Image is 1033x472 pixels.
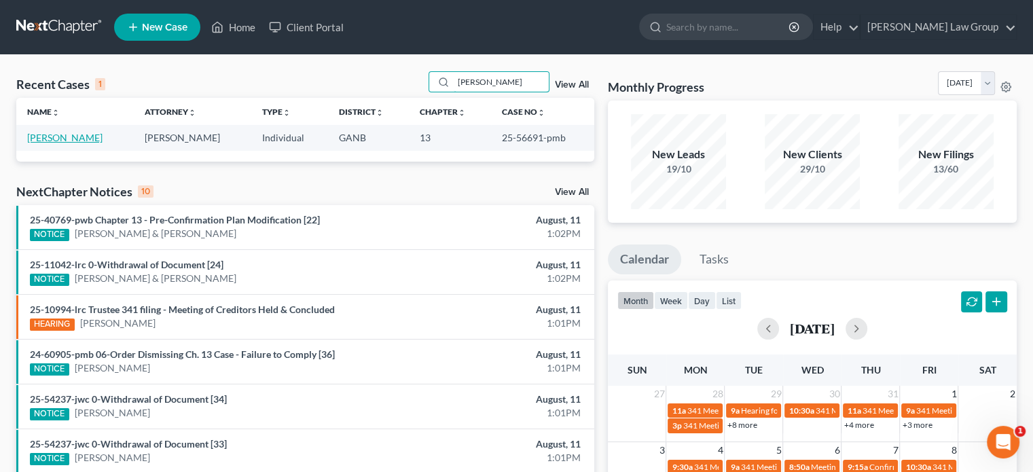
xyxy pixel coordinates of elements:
div: 1:02PM [406,272,581,285]
span: 31 [886,386,899,402]
div: 19/10 [631,162,726,176]
i: unfold_more [283,109,291,117]
div: NOTICE [30,453,69,465]
span: Mon [683,364,707,376]
span: 11a [847,405,860,416]
h2: [DATE] [790,321,835,335]
a: Help [814,15,859,39]
a: 25-11042-lrc 0-Withdrawal of Document [24] [30,259,223,270]
span: 10:30a [789,405,814,416]
button: list [716,291,742,310]
span: Sun [627,364,647,376]
span: 3p [672,420,681,431]
div: 1:01PM [406,316,581,330]
div: Recent Cases [16,76,105,92]
span: 30 [827,386,841,402]
span: 2 [1009,386,1017,402]
div: August, 11 [406,258,581,272]
div: NOTICE [30,363,69,376]
a: 24-60905-pmb 06-Order Dismissing Ch. 13 Case - Failure to Comply [36] [30,348,335,360]
a: +4 more [844,420,873,430]
span: 9:15a [847,462,867,472]
a: [PERSON_NAME] [80,316,156,330]
i: unfold_more [52,109,60,117]
a: Attorneyunfold_more [145,107,196,117]
iframe: Intercom live chat [987,426,1019,458]
div: NOTICE [30,408,69,420]
a: [PERSON_NAME] & [PERSON_NAME] [75,227,236,240]
input: Search by name... [454,72,549,92]
span: 10:30a [905,462,930,472]
td: 13 [409,125,491,150]
span: 341 Meeting for [PERSON_NAME] [687,405,809,416]
div: NextChapter Notices [16,183,153,200]
div: August, 11 [406,348,581,361]
div: New Filings [899,147,994,162]
div: August, 11 [406,437,581,451]
a: Client Portal [262,15,350,39]
span: 8:50a [789,462,809,472]
div: 1 [95,78,105,90]
div: 10 [138,185,153,198]
a: Nameunfold_more [27,107,60,117]
h3: Monthly Progress [608,79,704,95]
span: 1 [949,386,958,402]
span: 6 [833,442,841,458]
div: 1:01PM [406,451,581,465]
td: [PERSON_NAME] [134,125,251,150]
span: 28 [710,386,724,402]
span: 341 Meeting for [PERSON_NAME] [740,462,863,472]
span: New Case [142,22,187,33]
td: 25-56691-pmb [491,125,594,150]
div: August, 11 [406,303,581,316]
div: August, 11 [406,213,581,227]
span: 341 Meeting for [PERSON_NAME] & [PERSON_NAME] [815,405,1009,416]
a: +3 more [902,420,932,430]
a: [PERSON_NAME] & [PERSON_NAME] [75,272,236,285]
a: [PERSON_NAME] [75,361,150,375]
div: August, 11 [406,393,581,406]
input: Search by name... [666,14,791,39]
a: 25-54237-jwc 0-Withdrawal of Document [33] [30,438,227,450]
i: unfold_more [458,109,466,117]
a: [PERSON_NAME] Law Group [860,15,1016,39]
span: 7 [891,442,899,458]
a: Tasks [687,244,741,274]
span: 341 Meeting for [PERSON_NAME] [693,462,816,472]
span: 8 [949,442,958,458]
a: [PERSON_NAME] [75,451,150,465]
button: month [617,291,654,310]
span: 9a [730,405,739,416]
span: Tue [745,364,763,376]
a: View All [555,80,589,90]
span: Thu [860,364,880,376]
button: week [654,291,688,310]
span: 27 [652,386,666,402]
i: unfold_more [537,109,545,117]
a: 25-10994-lrc Trustee 341 filing - Meeting of Creditors Held & Concluded [30,304,335,315]
span: 9:30a [672,462,692,472]
span: Sat [979,364,996,376]
a: Case Nounfold_more [502,107,545,117]
a: View All [555,187,589,197]
span: Fri [922,364,936,376]
span: 1 [1015,426,1026,437]
a: 25-40769-pwb Chapter 13 - Pre-Confirmation Plan Modification [22] [30,214,320,225]
span: Meeting for [PERSON_NAME] [810,462,917,472]
div: NOTICE [30,229,69,241]
span: 11a [672,405,685,416]
td: GANB [328,125,408,150]
div: 13/60 [899,162,994,176]
span: 3 [657,442,666,458]
div: 1:01PM [406,406,581,420]
a: [PERSON_NAME] [27,132,103,143]
a: Chapterunfold_more [420,107,466,117]
a: Districtunfold_more [339,107,384,117]
button: day [688,291,716,310]
div: 1:01PM [406,361,581,375]
a: Calendar [608,244,681,274]
span: 4 [716,442,724,458]
div: 29/10 [765,162,860,176]
span: 5 [774,442,782,458]
span: 9a [730,462,739,472]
